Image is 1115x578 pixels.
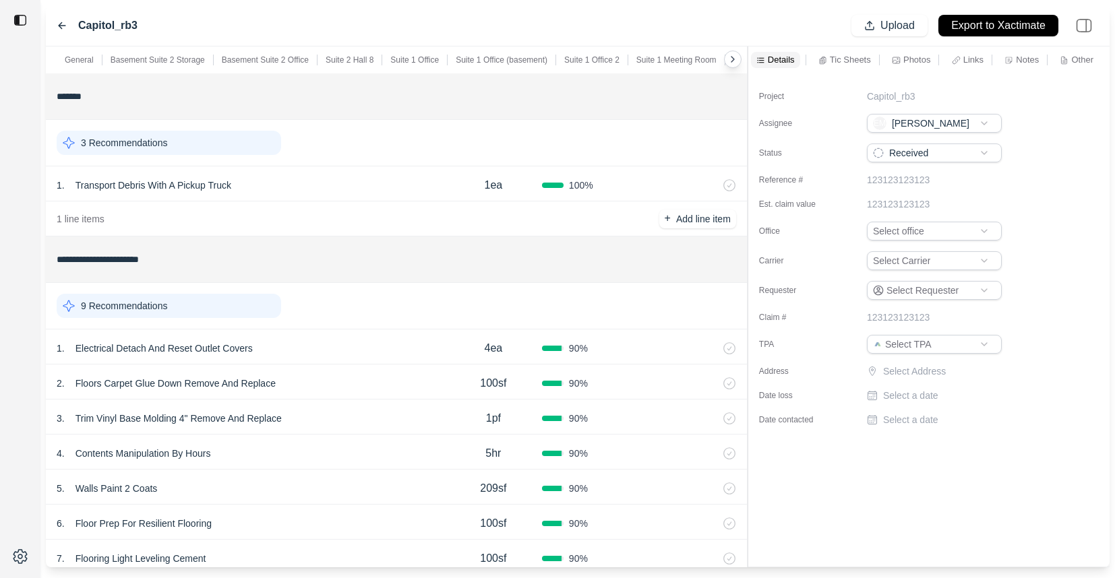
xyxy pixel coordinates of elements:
[1069,11,1099,40] img: right-panel.svg
[883,364,1004,378] p: Select Address
[57,412,65,425] p: 3 .
[326,55,373,65] p: Suite 2 Hall 8
[569,179,593,192] span: 100 %
[480,550,506,567] p: 100sf
[867,90,915,103] p: Capitol_rb3
[480,375,506,391] p: 100sf
[665,211,671,226] p: +
[70,409,287,428] p: Trim Vinyl Base Molding 4" Remove And Replace
[57,342,65,355] p: 1 .
[81,299,167,313] p: 9 Recommendations
[569,552,588,565] span: 90 %
[867,311,930,324] p: 123123123123
[759,255,826,266] label: Carrier
[70,176,237,195] p: Transport Debris With A Pickup Truck
[963,54,984,65] p: Links
[65,55,94,65] p: General
[569,517,588,530] span: 90 %
[70,444,216,463] p: Contents Manipulation By Hours
[759,148,826,158] label: Status
[759,199,826,210] label: Est. claim value
[111,55,205,65] p: Basement Suite 2 Storage
[390,55,439,65] p: Suite 1 Office
[768,54,795,65] p: Details
[951,18,1046,34] p: Export to Xactimate
[480,515,506,532] p: 100sf
[569,377,588,390] span: 90 %
[569,482,588,495] span: 90 %
[903,54,930,65] p: Photos
[70,339,258,358] p: Electrical Detach And Reset Outlet Covers
[880,18,915,34] p: Upload
[57,447,65,460] p: 4 .
[569,342,588,355] span: 90 %
[564,55,620,65] p: Suite 1 Office 2
[759,91,826,102] label: Project
[57,552,65,565] p: 7 .
[70,374,281,393] p: Floors Carpet Glue Down Remove And Replace
[867,197,930,211] p: 123123123123
[759,285,826,296] label: Requester
[57,212,104,226] p: 1 line items
[456,55,547,65] p: Suite 1 Office (basement)
[486,410,501,426] p: 1pf
[759,339,826,350] label: TPA
[851,15,928,36] button: Upload
[883,389,938,402] p: Select a date
[759,366,826,377] label: Address
[480,480,506,496] p: 209sf
[636,55,717,65] p: Suite 1 Meeting Room
[759,390,826,401] label: Date loss
[759,174,826,185] label: Reference #
[830,54,871,65] p: Tic Sheets
[485,340,503,356] p: 4ea
[485,177,503,193] p: 1ea
[78,18,138,34] label: Capitol_rb3
[57,517,65,530] p: 6 .
[81,136,167,150] p: 3 Recommendations
[759,226,826,236] label: Office
[867,173,930,187] p: 123123123123
[1071,54,1093,65] p: Other
[222,55,309,65] p: Basement Suite 2 Office
[883,413,938,426] p: Select a date
[70,549,212,568] p: Flooring Light Leveling Cement
[759,118,826,129] label: Assignee
[1016,54,1039,65] p: Notes
[938,15,1058,36] button: Export to Xactimate
[759,312,826,323] label: Claim #
[676,212,731,226] p: Add line item
[57,377,65,390] p: 2 .
[569,412,588,425] span: 90 %
[569,447,588,460] span: 90 %
[759,414,826,425] label: Date contacted
[485,445,501,461] p: 5hr
[659,210,736,228] button: +Add line item
[57,482,65,495] p: 5 .
[13,13,27,27] img: toggle sidebar
[57,179,65,192] p: 1 .
[70,479,163,498] p: Walls Paint 2 Coats
[70,514,217,533] p: Floor Prep For Resilient Flooring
